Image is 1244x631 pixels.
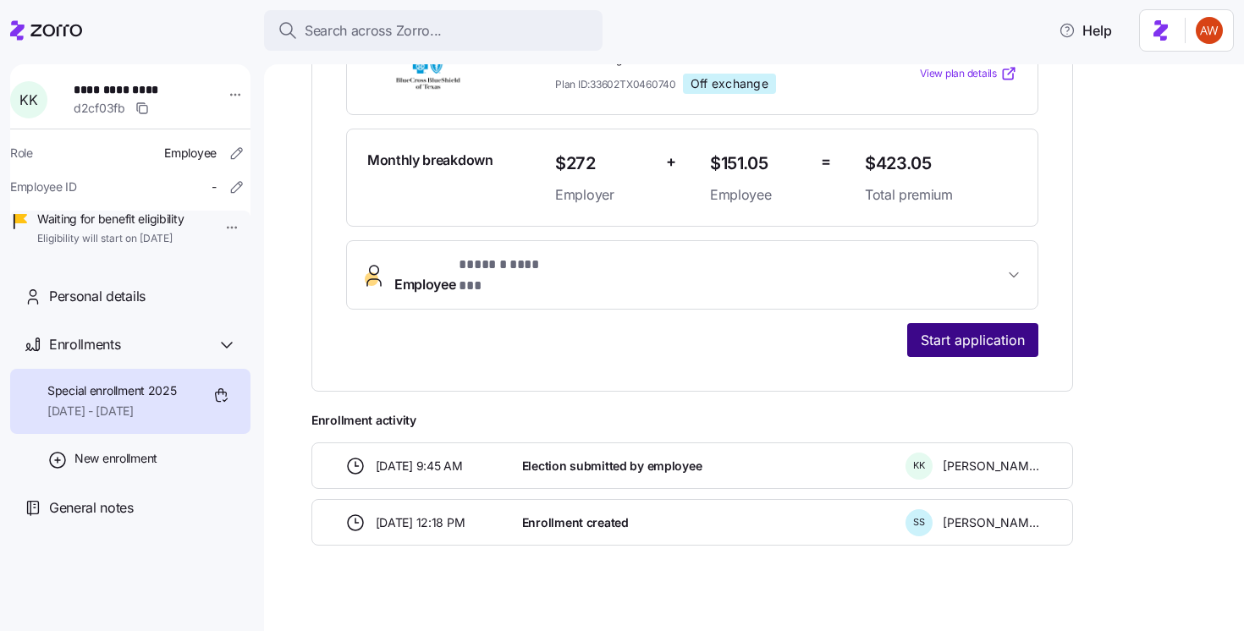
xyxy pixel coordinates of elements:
button: Help [1045,14,1126,47]
button: Start application [907,323,1038,357]
span: Employee ID [10,178,77,195]
a: View plan details [920,65,1017,82]
span: [PERSON_NAME] [943,514,1039,531]
img: 3c671664b44671044fa8929adf5007c6 [1196,17,1223,44]
span: K K [913,461,925,470]
span: Enrollment activity [311,412,1073,429]
span: Enrollment created [522,514,629,531]
span: - [212,178,217,195]
span: $423.05 [865,150,1017,178]
span: + [666,150,676,174]
span: General notes [49,497,134,519]
span: Employee [164,145,217,162]
span: Election submitted by employee [522,458,702,475]
span: Plan ID: 33602TX0460740 [555,77,676,91]
span: Personal details [49,286,146,307]
span: Eligibility will start on [DATE] [37,232,184,246]
span: Role [10,145,33,162]
span: d2cf03fb [74,100,125,117]
span: Monthly breakdown [367,150,493,171]
span: [DATE] 9:45 AM [376,458,463,475]
span: Total premium [865,184,1017,206]
button: Search across Zorro... [264,10,603,51]
span: Enrollments [49,334,120,355]
span: [DATE] - [DATE] [47,403,177,420]
span: S S [913,518,925,527]
span: Help [1059,20,1112,41]
span: = [821,150,831,174]
span: Special enrollment 2025 [47,382,177,399]
span: Waiting for benefit eligibility [37,211,184,228]
span: Employee [394,255,558,295]
span: View plan details [920,66,997,82]
span: New enrollment [74,450,157,467]
span: Employee [710,184,807,206]
span: $272 [555,150,652,178]
span: $151.05 [710,150,807,178]
span: Employer [555,184,652,206]
span: K K [19,93,37,107]
span: [DATE] 12:18 PM [376,514,465,531]
span: Start application [921,330,1025,350]
span: Off exchange [691,76,768,91]
span: [PERSON_NAME] [943,458,1039,475]
span: Search across Zorro... [305,20,442,41]
img: Blue Cross and Blue Shield of Texas [367,54,489,93]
